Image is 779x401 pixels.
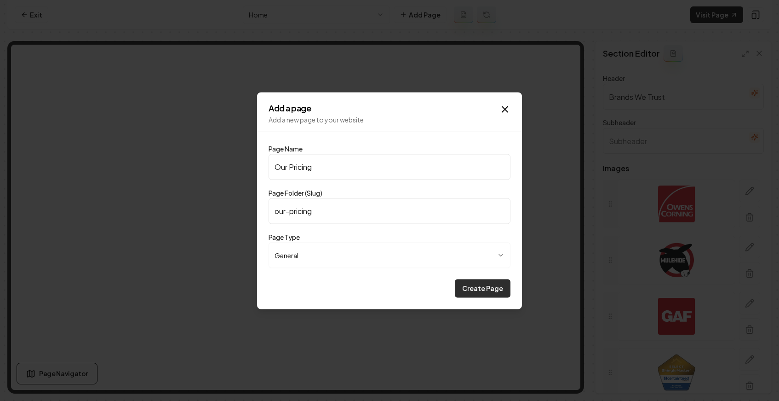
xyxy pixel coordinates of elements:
input: My New Page [269,154,510,180]
label: Page Type [269,232,300,241]
h2: Add a page [269,104,510,112]
input: example.com/my-new-page [269,198,510,224]
button: Create Page [455,279,510,297]
label: Page Name [269,144,303,152]
p: Add a new page to your website [269,115,510,124]
label: Page Folder (Slug) [269,188,322,197]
